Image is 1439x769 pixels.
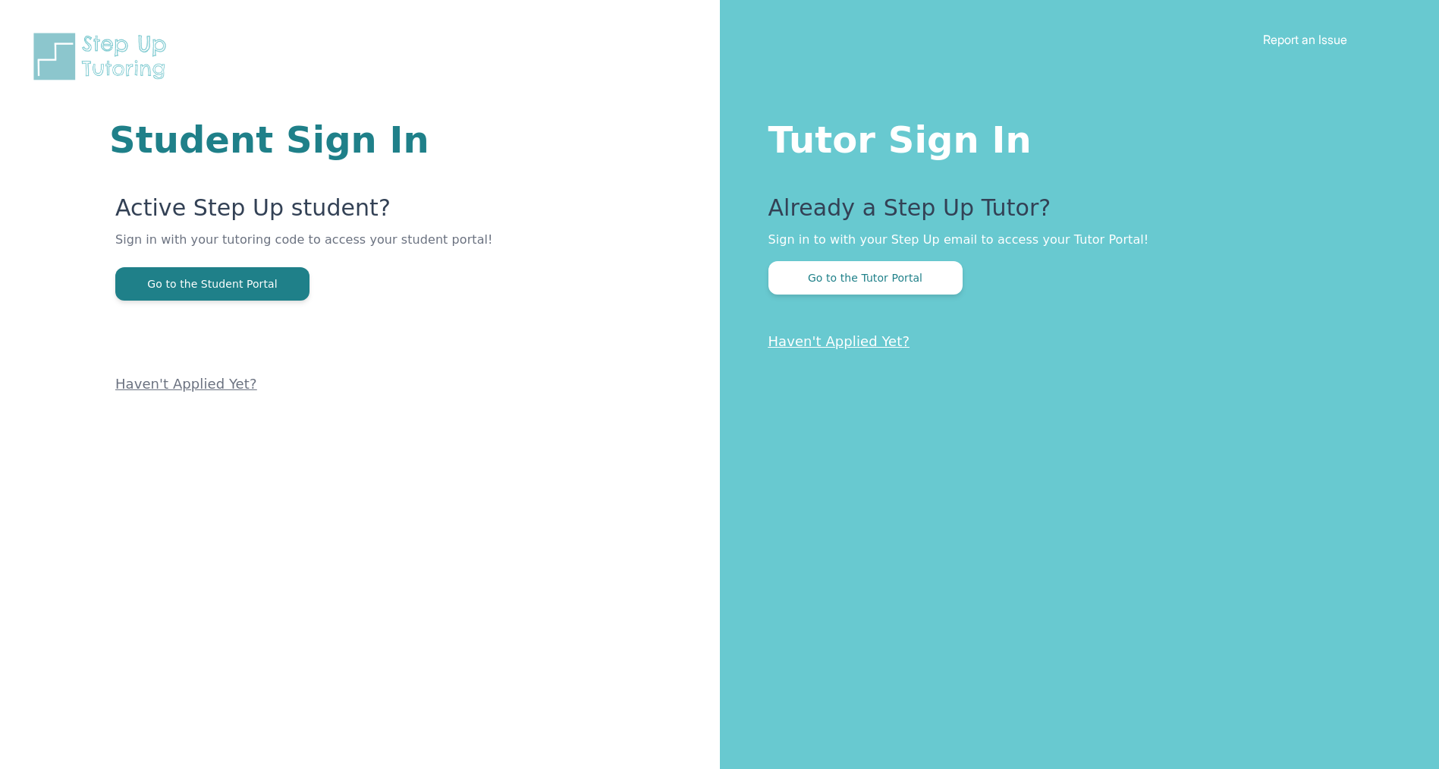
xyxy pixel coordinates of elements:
p: Sign in with your tutoring code to access your student portal! [115,231,538,267]
button: Go to the Tutor Portal [768,261,963,295]
p: Already a Step Up Tutor? [768,194,1379,231]
a: Haven't Applied Yet? [115,376,257,392]
h1: Tutor Sign In [768,115,1379,158]
a: Haven't Applied Yet? [768,333,910,349]
p: Sign in to with your Step Up email to access your Tutor Portal! [768,231,1379,249]
p: Active Step Up student? [115,194,538,231]
h1: Student Sign In [109,121,538,158]
a: Go to the Student Portal [115,276,309,291]
a: Go to the Tutor Portal [768,270,963,285]
button: Go to the Student Portal [115,267,309,301]
img: Step Up Tutoring horizontal logo [30,30,176,83]
a: Report an Issue [1263,32,1347,47]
